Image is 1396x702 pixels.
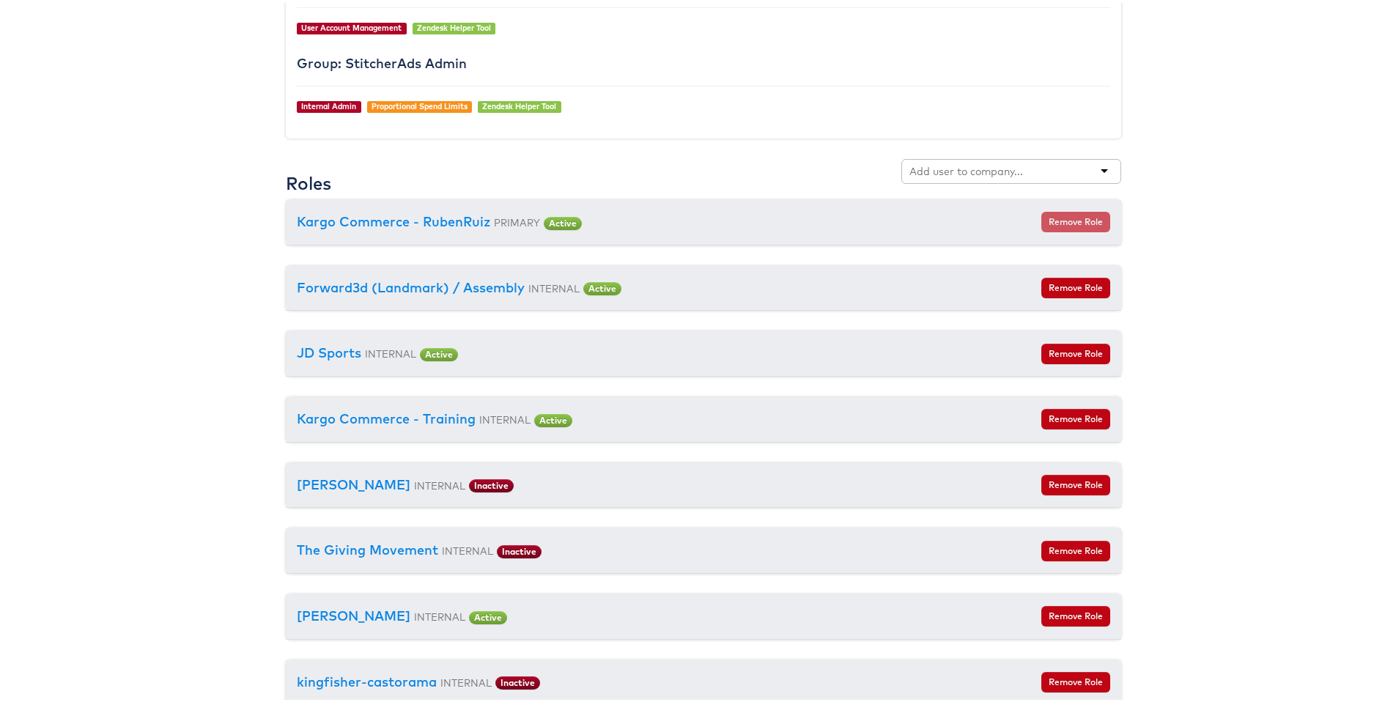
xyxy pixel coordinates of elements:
button: Remove Role [1041,603,1110,624]
button: Remove Role [1041,275,1110,295]
a: Zendesk Helper Tool [482,98,556,108]
button: Remove Role [1041,209,1110,229]
small: INTERNAL [414,476,465,489]
a: kingfisher-castorama [297,670,437,687]
button: Remove Role [1041,406,1110,426]
a: [PERSON_NAME] [297,473,410,490]
a: Forward3d (Landmark) / Assembly [297,276,525,293]
span: Inactive [497,542,542,555]
small: INTERNAL [479,410,531,423]
span: Active [583,279,621,292]
span: Active [420,345,458,358]
a: Internal Admin [301,98,356,108]
span: Active [534,411,572,424]
input: Add user to company... [909,161,1025,176]
small: INTERNAL [414,607,465,620]
small: INTERNAL [440,673,492,686]
button: Remove Role [1041,669,1110,690]
span: Active [469,608,507,621]
small: INTERNAL [365,344,416,357]
a: The Giving Movement [297,539,438,555]
small: INTERNAL [528,279,580,292]
span: Active [544,214,582,227]
a: JD Sports [297,341,361,358]
h4: Group: StitcherAds Admin [297,53,1110,68]
small: PRIMARY [494,213,540,226]
a: User Account Management [301,20,402,30]
a: Kargo Commerce - RubenRuiz [297,210,490,227]
button: Remove Role [1041,341,1110,361]
a: Kargo Commerce - Training [297,407,476,424]
button: Remove Role [1041,538,1110,558]
a: [PERSON_NAME] [297,605,410,621]
span: Inactive [495,673,540,687]
span: Inactive [469,476,514,489]
a: Zendesk Helper Tool [417,20,491,30]
small: INTERNAL [442,542,493,554]
h3: Roles [286,171,331,190]
button: Remove Role [1041,472,1110,492]
a: Proportional Spend Limits [372,98,468,108]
